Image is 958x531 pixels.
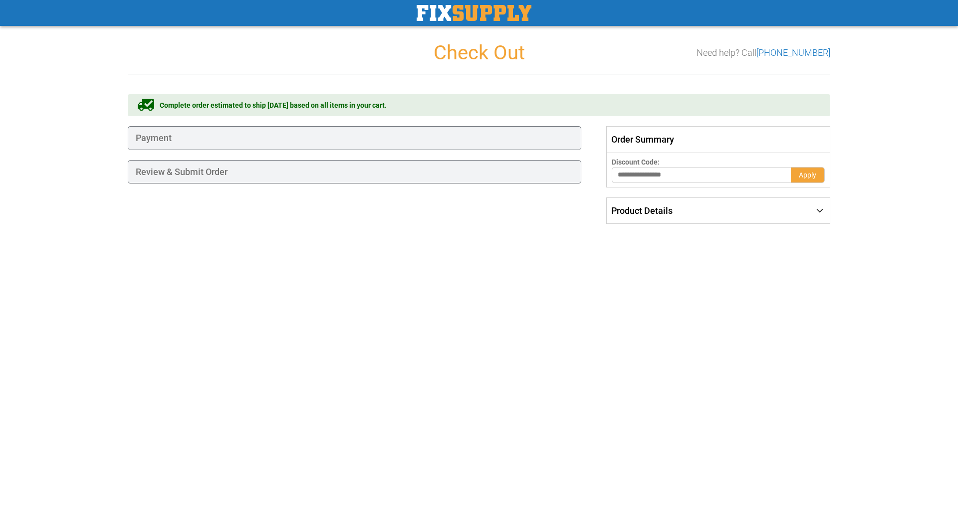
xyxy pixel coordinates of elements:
[128,42,830,64] h1: Check Out
[791,167,825,183] button: Apply
[612,158,660,166] span: Discount Code:
[697,48,830,58] h3: Need help? Call
[417,5,531,21] img: Fix Industrial Supply
[128,126,581,150] div: Payment
[756,47,830,58] a: [PHONE_NUMBER]
[417,5,531,21] a: store logo
[160,100,387,110] span: Complete order estimated to ship [DATE] based on all items in your cart.
[606,126,830,153] span: Order Summary
[611,205,673,216] span: Product Details
[799,171,816,179] span: Apply
[128,160,581,184] div: Review & Submit Order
